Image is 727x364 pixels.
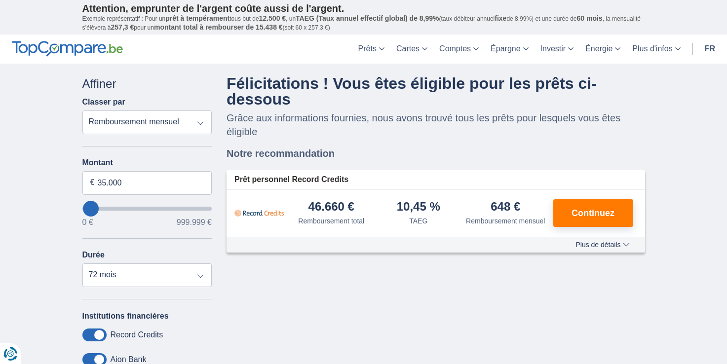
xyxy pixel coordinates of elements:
label: Durée [82,251,105,259]
a: Investir [535,35,580,64]
h4: Félicitations ! Vous êtes éligible pour les prêts ci-dessous [227,75,645,107]
span: 60 mois [577,14,603,22]
a: Comptes [433,35,485,64]
span: montant total à rembourser de 15.438 € [154,23,283,31]
span: Plus de détails [575,241,629,248]
p: Exemple représentatif : Pour un tous but de , un (taux débiteur annuel de 8,99%) et une durée de ... [82,14,645,32]
a: Prêts [352,35,390,64]
div: TAEG [409,216,427,226]
a: Épargne [485,35,535,64]
span: Continuez [572,209,614,218]
label: Institutions financières [82,312,169,321]
a: Énergie [579,35,626,64]
div: Affiner [82,75,212,92]
span: € [90,177,95,188]
div: 46.660 € [308,201,354,214]
span: 0 € [82,218,93,226]
span: fixe [495,14,506,22]
p: Grâce aux informations fournies, nous avons trouvé tous les prêts pour lesquels vous êtes éligible [227,111,645,139]
label: Montant [82,158,212,167]
div: Remboursement mensuel [466,216,545,226]
div: 648 € [491,201,520,214]
input: wantToBorrow [82,207,212,211]
span: TAEG (Taux annuel effectif global) de 8,99% [296,14,439,22]
span: Prêt personnel Record Credits [234,174,348,185]
button: Plus de détails [568,241,637,249]
img: TopCompare [12,41,123,57]
span: 257,3 € [111,23,134,31]
img: pret personnel Record Credits [234,201,284,225]
div: Remboursement total [298,216,364,226]
label: Aion Bank [111,355,147,364]
a: fr [699,35,721,64]
span: prêt à tempérament [165,14,230,22]
span: 12.500 € [259,14,286,22]
div: 10,45 % [397,201,440,214]
p: Attention, emprunter de l'argent coûte aussi de l'argent. [82,2,645,14]
button: Continuez [553,199,633,227]
label: Classer par [82,98,125,107]
a: Cartes [390,35,433,64]
span: 999.999 € [177,218,212,226]
label: Record Credits [111,330,163,339]
a: Plus d'infos [626,35,686,64]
